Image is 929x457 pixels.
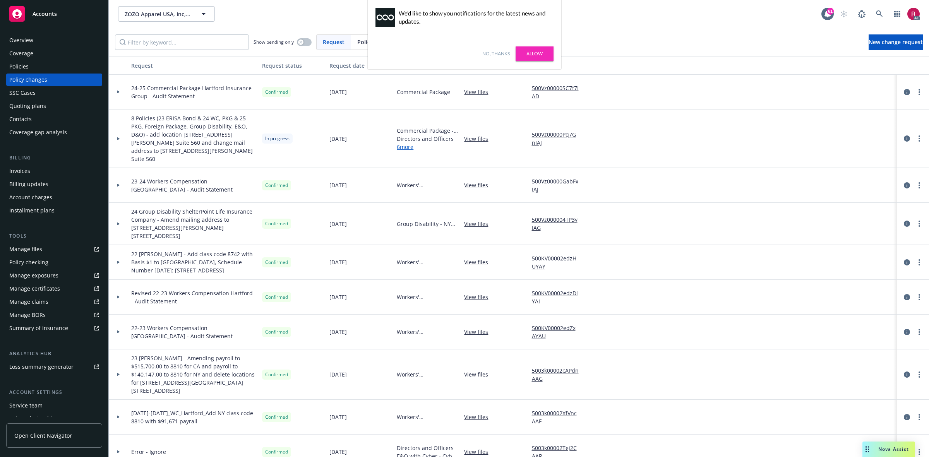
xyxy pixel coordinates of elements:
[118,6,215,22] button: ZOZO Apparel USA, Inc, fka Start [DATE]
[890,6,905,22] a: Switch app
[131,289,256,305] span: Revised 22-23 Workers Compensation Hartford - Audit Statement
[329,413,347,421] span: [DATE]
[9,282,60,295] div: Manage certificates
[532,130,585,147] a: 500Vz00000Pq7GnIAJ
[902,219,912,228] a: circleInformation
[131,62,256,70] div: Request
[131,409,256,425] span: [DATE]-[DATE]_WC_Hartford_Add NY class code 8810 with $91,671 payrall
[109,280,128,315] div: Toggle Row Expanded
[109,75,128,110] div: Toggle Row Expanded
[464,328,494,336] a: View files
[6,412,102,425] a: Sales relationships
[329,328,347,336] span: [DATE]
[915,134,924,143] a: more
[464,413,494,421] a: View files
[131,250,256,274] span: 22 [PERSON_NAME] - Add class code 8742 with Basis $1 to [GEOGRAPHIC_DATA], Schedule Number [DATE]...
[109,110,128,168] div: Toggle Row Expanded
[9,256,48,269] div: Policy checking
[9,361,74,373] div: Loss summary generator
[329,135,347,143] span: [DATE]
[6,47,102,60] a: Coverage
[6,60,102,73] a: Policies
[397,220,458,228] span: Group Disability - NY DBL/PFL
[464,258,494,266] a: View files
[109,400,128,435] div: Toggle Row Expanded
[329,88,347,96] span: [DATE]
[397,88,450,96] span: Commercial Package
[265,182,288,189] span: Confirmed
[6,204,102,217] a: Installment plans
[6,389,102,396] div: Account settings
[259,56,326,75] button: Request status
[265,89,288,96] span: Confirmed
[6,74,102,86] a: Policy changes
[109,203,128,245] div: Toggle Row Expanded
[915,87,924,97] a: more
[6,165,102,177] a: Invoices
[6,178,102,190] a: Billing updates
[399,9,550,26] div: We'd like to show you notifications for the latest news and updates.
[131,448,166,456] span: Error - Ignore
[9,178,48,190] div: Billing updates
[125,10,192,18] span: ZOZO Apparel USA, Inc, fka Start [DATE]
[6,34,102,46] a: Overview
[915,219,924,228] a: more
[329,370,347,378] span: [DATE]
[878,446,909,452] span: Nova Assist
[464,135,494,143] a: View files
[869,38,923,46] span: New change request
[326,56,394,75] button: Request date
[9,322,68,334] div: Summary of insurance
[862,442,915,457] button: Nova Assist
[915,447,924,457] a: more
[9,269,58,282] div: Manage exposures
[265,294,288,301] span: Confirmed
[464,88,494,96] a: View files
[265,329,288,335] span: Confirmed
[869,34,923,50] a: New change request
[915,258,924,267] a: more
[131,114,256,163] span: 8 Policies (23 ERISA Bond & 24 WC, PKG & 25 PKG, Foreign Package, Group Disability, E&O, D&O) - a...
[329,258,347,266] span: [DATE]
[329,220,347,228] span: [DATE]
[6,350,102,358] div: Analytics hub
[109,315,128,349] div: Toggle Row Expanded
[902,370,912,379] a: circleInformation
[131,324,256,340] span: 22-23 Workers Compensation [GEOGRAPHIC_DATA] - Audit Statement
[128,56,259,75] button: Request
[6,113,102,125] a: Contacts
[329,181,347,189] span: [DATE]
[532,177,585,193] a: 500Vz00000GabFxIAJ
[902,134,912,143] a: circleInformation
[6,87,102,99] a: SSC Cases
[902,87,912,97] a: circleInformation
[265,448,288,455] span: Confirmed
[9,165,30,177] div: Invoices
[397,143,458,151] a: 6 more
[115,34,249,50] input: Filter by keyword...
[915,370,924,379] a: more
[397,135,458,143] span: Directors and Officers
[9,412,58,425] div: Sales relationships
[9,296,48,308] div: Manage claims
[6,322,102,334] a: Summary of insurance
[14,431,72,440] span: Open Client Navigator
[9,204,55,217] div: Installment plans
[9,126,67,139] div: Coverage gap analysis
[9,399,43,412] div: Service team
[33,11,57,17] span: Accounts
[6,232,102,240] div: Tools
[397,328,458,336] span: Workers' Compensation
[862,442,872,457] div: Drag to move
[854,6,869,22] a: Report a Bug
[915,181,924,190] a: more
[265,220,288,227] span: Confirmed
[397,127,458,135] span: Commercial Package - 25-26
[329,293,347,301] span: [DATE]
[6,399,102,412] a: Service team
[6,309,102,321] a: Manage BORs
[6,269,102,282] a: Manage exposures
[6,191,102,204] a: Account charges
[532,409,585,425] a: 5003k00002XfVncAAF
